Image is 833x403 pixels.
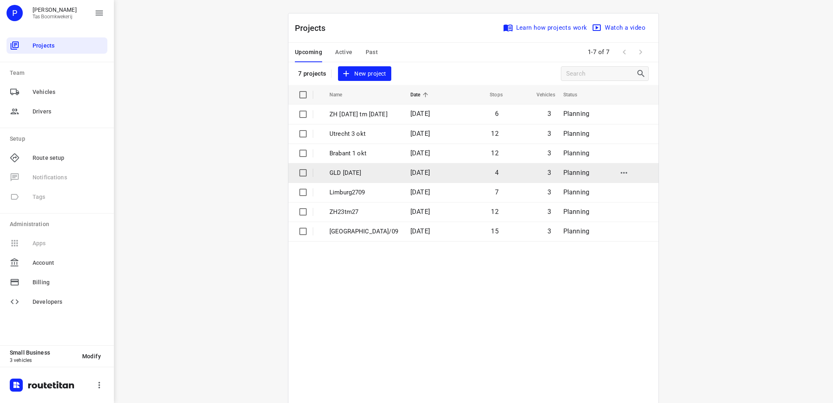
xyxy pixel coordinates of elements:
[33,14,77,20] p: Tas Boomkwekerij
[495,188,499,196] span: 7
[33,7,77,13] p: Peter Tas
[410,110,430,118] span: [DATE]
[566,68,636,80] input: Search projects
[563,169,589,176] span: Planning
[7,233,107,253] span: Available only on our Business plan
[329,227,398,236] p: Utrecht26/09
[33,259,104,267] span: Account
[410,90,431,100] span: Date
[329,90,353,100] span: Name
[563,208,589,216] span: Planning
[495,110,499,118] span: 6
[563,90,588,100] span: Status
[491,149,498,157] span: 12
[479,90,503,100] span: Stops
[33,107,104,116] span: Drivers
[584,44,613,61] span: 1-7 of 7
[33,154,104,162] span: Route setup
[563,227,589,235] span: Planning
[410,169,430,176] span: [DATE]
[7,168,107,187] span: Available only on our Business plan
[410,130,430,137] span: [DATE]
[295,47,322,57] span: Upcoming
[76,349,107,364] button: Modify
[7,103,107,120] div: Drivers
[547,188,551,196] span: 3
[7,5,23,21] div: P
[338,66,391,81] button: New project
[329,168,398,178] p: GLD [DATE]
[547,149,551,157] span: 3
[7,187,107,207] span: Available only on our Business plan
[410,227,430,235] span: [DATE]
[33,88,104,96] span: Vehicles
[329,207,398,217] p: ZH23tm27
[526,90,555,100] span: Vehicles
[547,227,551,235] span: 3
[343,69,386,79] span: New project
[495,169,499,176] span: 4
[335,47,352,57] span: Active
[491,227,498,235] span: 15
[295,22,332,34] p: Projects
[410,208,430,216] span: [DATE]
[329,188,398,197] p: Limburg2709
[7,255,107,271] div: Account
[547,130,551,137] span: 3
[33,278,104,287] span: Billing
[636,69,648,78] div: Search
[7,274,107,290] div: Billing
[10,220,107,229] p: Administration
[563,149,589,157] span: Planning
[7,294,107,310] div: Developers
[10,349,76,356] p: Small Business
[547,169,551,176] span: 3
[7,37,107,54] div: Projects
[491,208,498,216] span: 12
[10,357,76,363] p: 3 vehicles
[10,69,107,77] p: Team
[563,130,589,137] span: Planning
[563,110,589,118] span: Planning
[82,353,101,359] span: Modify
[329,129,398,139] p: Utrecht 3 okt
[33,298,104,306] span: Developers
[547,110,551,118] span: 3
[366,47,378,57] span: Past
[491,130,498,137] span: 12
[616,44,632,60] span: Previous Page
[632,44,649,60] span: Next Page
[410,188,430,196] span: [DATE]
[329,149,398,158] p: Brabant 1 okt
[33,41,104,50] span: Projects
[410,149,430,157] span: [DATE]
[547,208,551,216] span: 3
[7,84,107,100] div: Vehicles
[563,188,589,196] span: Planning
[7,150,107,166] div: Route setup
[329,110,398,119] p: ZH [DATE] tm [DATE]
[298,70,326,77] p: 7 projects
[10,135,107,143] p: Setup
